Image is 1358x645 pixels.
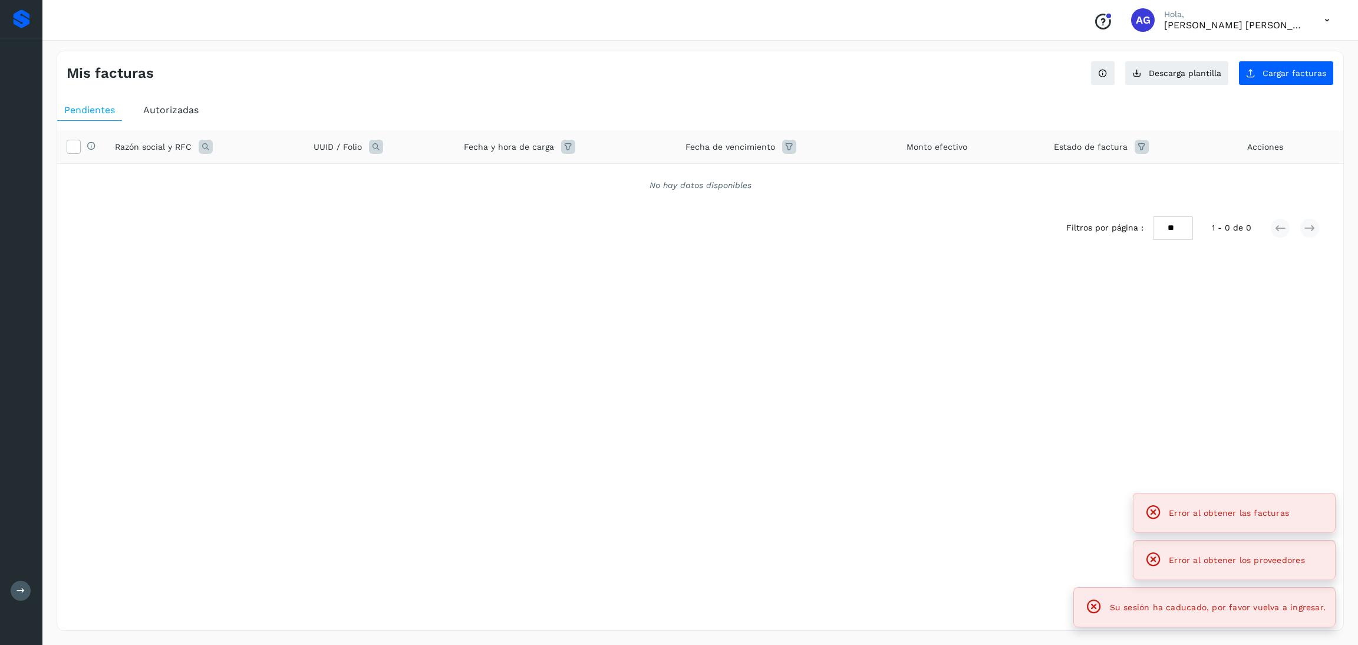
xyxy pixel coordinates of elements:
span: Error al obtener las facturas [1169,508,1289,518]
p: Abigail Gonzalez Leon [1164,19,1306,31]
span: Monto efectivo [907,141,967,153]
span: Fecha de vencimiento [685,141,775,153]
span: Fecha y hora de carga [464,141,554,153]
span: Razón social y RFC [115,141,192,153]
button: Cargar facturas [1238,61,1334,85]
span: Descarga plantilla [1149,69,1221,77]
span: Pendientes [64,104,115,116]
span: Cargar facturas [1263,69,1326,77]
span: 1 - 0 de 0 [1212,222,1251,234]
span: Acciones [1247,141,1283,153]
p: Hola, [1164,9,1306,19]
span: Filtros por página : [1066,222,1143,234]
span: Autorizadas [143,104,199,116]
h4: Mis facturas [67,65,154,82]
span: Error al obtener los proveedores [1169,555,1305,565]
div: No hay datos disponibles [72,179,1328,192]
span: UUID / Folio [314,141,362,153]
button: Descarga plantilla [1125,61,1229,85]
span: Estado de factura [1054,141,1128,153]
span: Su sesión ha caducado, por favor vuelva a ingresar. [1110,603,1326,612]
